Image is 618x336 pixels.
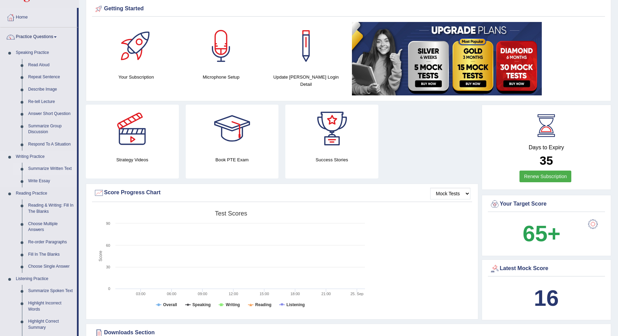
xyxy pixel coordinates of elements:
a: Home [0,8,77,25]
a: Re-order Paragraphs [25,236,77,248]
tspan: Overall [163,302,177,307]
tspan: Score [98,251,103,262]
a: Fill In The Blanks [25,248,77,261]
a: Summarize Written Text [25,163,77,175]
a: Respond To A Situation [25,138,77,151]
a: Reading & Writing: Fill In The Blanks [25,199,77,218]
tspan: Speaking [192,302,210,307]
text: 18:00 [290,292,300,296]
a: Speaking Practice [13,47,77,59]
text: 60 [106,243,110,247]
a: Highlight Correct Summary [25,315,77,334]
h4: Strategy Videos [86,156,179,163]
a: Answer Short Question [25,108,77,120]
tspan: Listening [286,302,305,307]
text: 90 [106,221,110,225]
tspan: Test scores [215,210,247,217]
tspan: Reading [255,302,271,307]
h4: Book PTE Exam [186,156,279,163]
text: 15:00 [260,292,269,296]
h4: Microphone Setup [182,73,260,81]
h4: Days to Expiry [490,144,604,151]
a: Repeat Sentence [25,71,77,83]
a: Describe Image [25,83,77,96]
h4: Update [PERSON_NAME] Login Detail [267,73,345,88]
div: Getting Started [94,4,603,14]
a: Choose Multiple Answers [25,218,77,236]
text: 0 [108,287,110,291]
a: Write Essay [25,175,77,187]
tspan: 25. Sep [351,292,364,296]
a: Choose Single Answer [25,260,77,273]
h4: Your Subscription [97,73,175,81]
text: 21:00 [321,292,331,296]
a: Practice Questions [0,27,77,45]
text: 12:00 [229,292,238,296]
a: Reading Practice [13,187,77,200]
div: Score Progress Chart [94,188,470,198]
text: 09:00 [198,292,207,296]
a: Re-tell Lecture [25,96,77,108]
b: 65+ [523,221,560,246]
text: 03:00 [136,292,146,296]
h4: Success Stories [285,156,378,163]
div: Your Target Score [490,199,604,209]
a: Writing Practice [13,151,77,163]
b: 35 [540,154,553,167]
text: 30 [106,265,110,269]
a: Summarize Group Discussion [25,120,77,138]
div: Latest Mock Score [490,264,604,274]
text: 06:00 [167,292,176,296]
a: Read Aloud [25,59,77,71]
img: small5.jpg [352,22,542,95]
a: Highlight Incorrect Words [25,297,77,315]
tspan: Writing [226,302,240,307]
a: Renew Subscription [519,171,571,182]
b: 16 [534,286,559,311]
a: Summarize Spoken Text [25,285,77,297]
a: Listening Practice [13,273,77,285]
